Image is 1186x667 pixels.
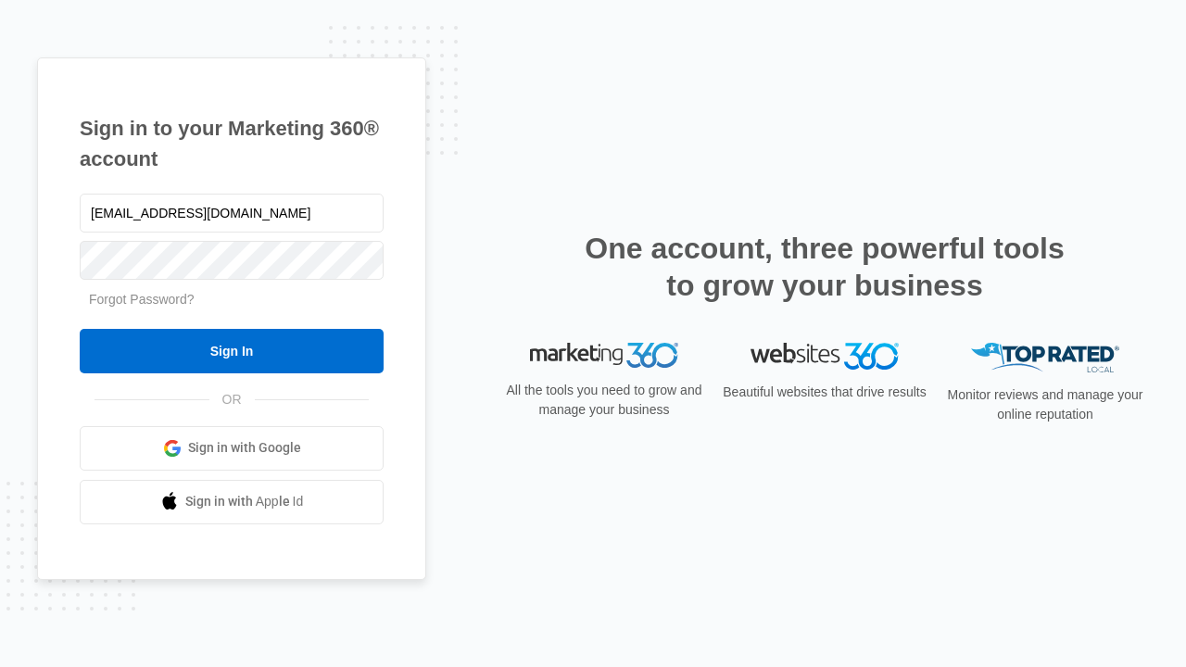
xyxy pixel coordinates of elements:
[185,492,304,511] span: Sign in with Apple Id
[89,292,195,307] a: Forgot Password?
[209,390,255,409] span: OR
[971,343,1119,373] img: Top Rated Local
[941,385,1149,424] p: Monitor reviews and manage your online reputation
[80,113,384,174] h1: Sign in to your Marketing 360® account
[500,381,708,420] p: All the tools you need to grow and manage your business
[579,230,1070,304] h2: One account, three powerful tools to grow your business
[80,426,384,471] a: Sign in with Google
[188,438,301,458] span: Sign in with Google
[80,329,384,373] input: Sign In
[80,194,384,233] input: Email
[80,480,384,524] a: Sign in with Apple Id
[721,383,928,402] p: Beautiful websites that drive results
[751,343,899,370] img: Websites 360
[530,343,678,369] img: Marketing 360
